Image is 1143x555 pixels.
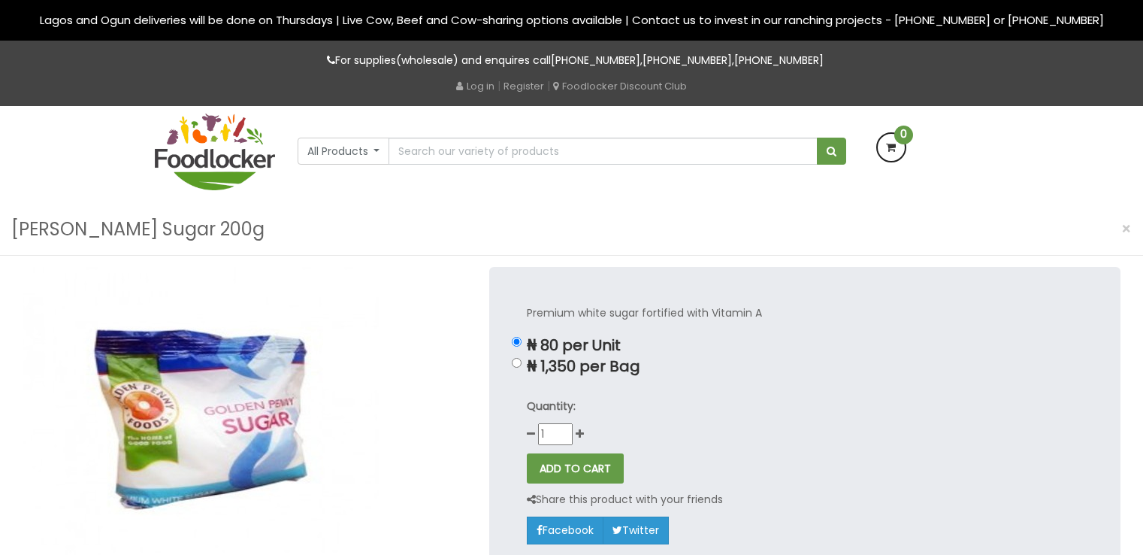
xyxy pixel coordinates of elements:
[1114,214,1139,244] button: Close
[643,53,732,68] a: [PHONE_NUMBER]
[527,453,624,484] button: ADD TO CART
[40,12,1104,28] span: Lagos and Ogun deliveries will be done on Thursdays | Live Cow, Beef and Cow-sharing options avai...
[155,52,989,69] p: For supplies(wholesale) and enquires call , ,
[551,53,640,68] a: [PHONE_NUMBER]
[527,337,1083,354] p: ₦ 80 per Unit
[734,53,824,68] a: [PHONE_NUMBER]
[389,138,817,165] input: Search our variety of products
[527,517,603,544] a: Facebook
[456,79,494,93] a: Log in
[547,78,550,93] span: |
[512,358,522,368] input: ₦ 1,350 per Bag
[527,399,576,414] strong: Quantity:
[11,215,265,244] h3: [PERSON_NAME] Sugar 200g
[1121,218,1132,240] span: ×
[298,138,390,165] button: All Products
[527,491,723,508] p: Share this product with your friends
[503,79,544,93] a: Register
[603,517,669,544] a: Twitter
[553,79,687,93] a: Foodlocker Discount Club
[527,358,1083,375] p: ₦ 1,350 per Bag
[497,78,500,93] span: |
[155,114,275,190] img: FoodLocker
[512,337,522,347] input: ₦ 80 per Unit
[527,305,1083,322] p: Premium white sugar fortified with Vitamin A
[894,126,913,144] span: 0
